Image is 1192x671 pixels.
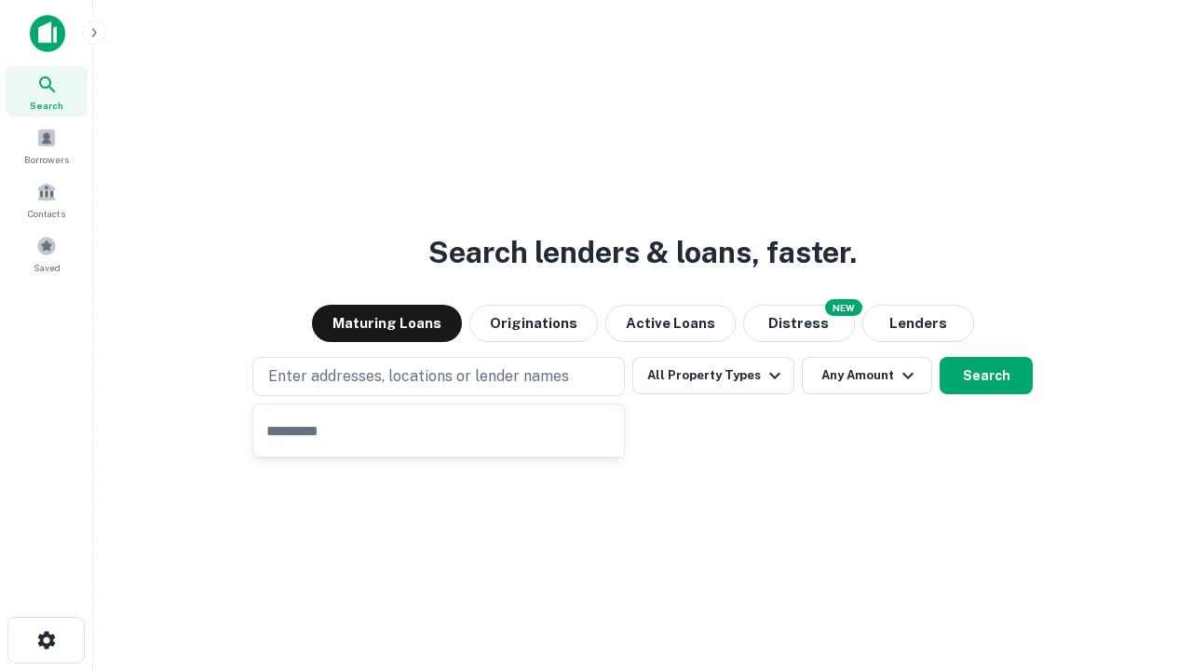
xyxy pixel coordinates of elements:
a: Saved [6,228,88,279]
button: Search distressed loans with lien and other non-mortgage details. [743,305,855,342]
button: Any Amount [802,357,932,394]
button: Maturing Loans [312,305,462,342]
span: Search [30,98,63,113]
a: Search [6,66,88,116]
span: Borrowers [24,152,69,167]
button: Active Loans [605,305,736,342]
p: Enter addresses, locations or lender names [268,365,569,388]
button: Originations [469,305,598,342]
div: NEW [825,299,862,316]
button: All Property Types [632,357,794,394]
button: Lenders [862,305,974,342]
iframe: Chat Widget [1099,522,1192,611]
a: Contacts [6,174,88,225]
span: Saved [34,260,61,275]
img: capitalize-icon.png [30,15,65,52]
a: Borrowers [6,120,88,171]
h3: Search lenders & loans, faster. [428,230,857,275]
button: Search [940,357,1033,394]
button: Enter addresses, locations or lender names [252,357,625,396]
span: Contacts [28,206,65,221]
